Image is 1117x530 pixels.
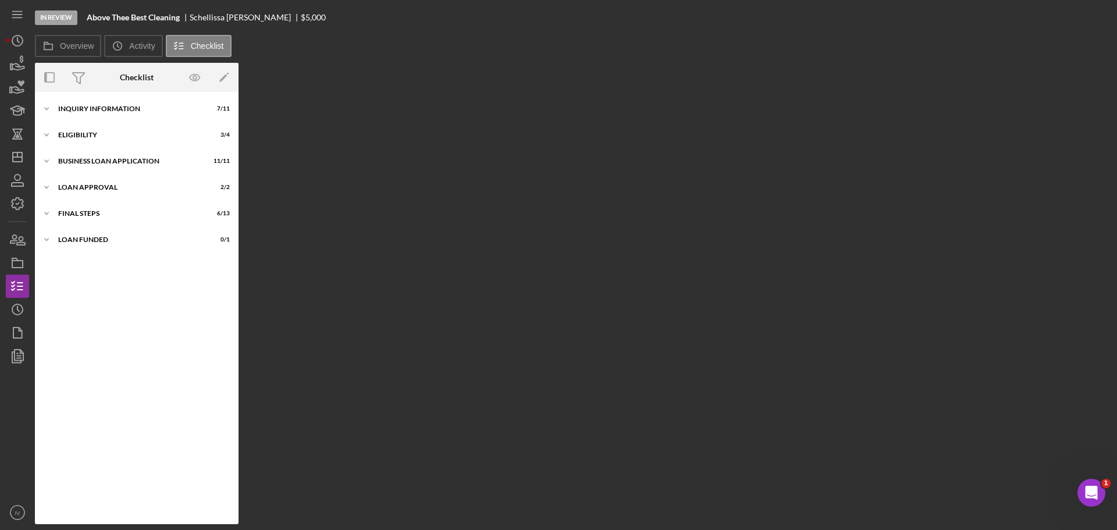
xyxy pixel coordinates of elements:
[190,13,301,22] div: Schellissa [PERSON_NAME]
[129,41,155,51] label: Activity
[58,158,201,165] div: BUSINESS LOAN APPLICATION
[60,41,94,51] label: Overview
[35,35,101,57] button: Overview
[191,41,224,51] label: Checklist
[1101,479,1111,488] span: 1
[209,105,230,112] div: 7 / 11
[6,501,29,524] button: IV
[209,158,230,165] div: 11 / 11
[166,35,232,57] button: Checklist
[209,184,230,191] div: 2 / 2
[58,236,201,243] div: LOAN FUNDED
[209,236,230,243] div: 0 / 1
[104,35,162,57] button: Activity
[87,13,180,22] b: Above Thee Best Cleaning
[301,13,326,22] div: $5,000
[58,210,201,217] div: Final Steps
[15,510,20,516] text: IV
[1077,479,1105,507] iframe: Intercom live chat
[58,105,201,112] div: INQUIRY INFORMATION
[58,131,201,138] div: Eligibility
[58,184,201,191] div: Loan Approval
[209,131,230,138] div: 3 / 4
[120,73,154,82] div: Checklist
[209,210,230,217] div: 6 / 13
[35,10,77,25] div: In Review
